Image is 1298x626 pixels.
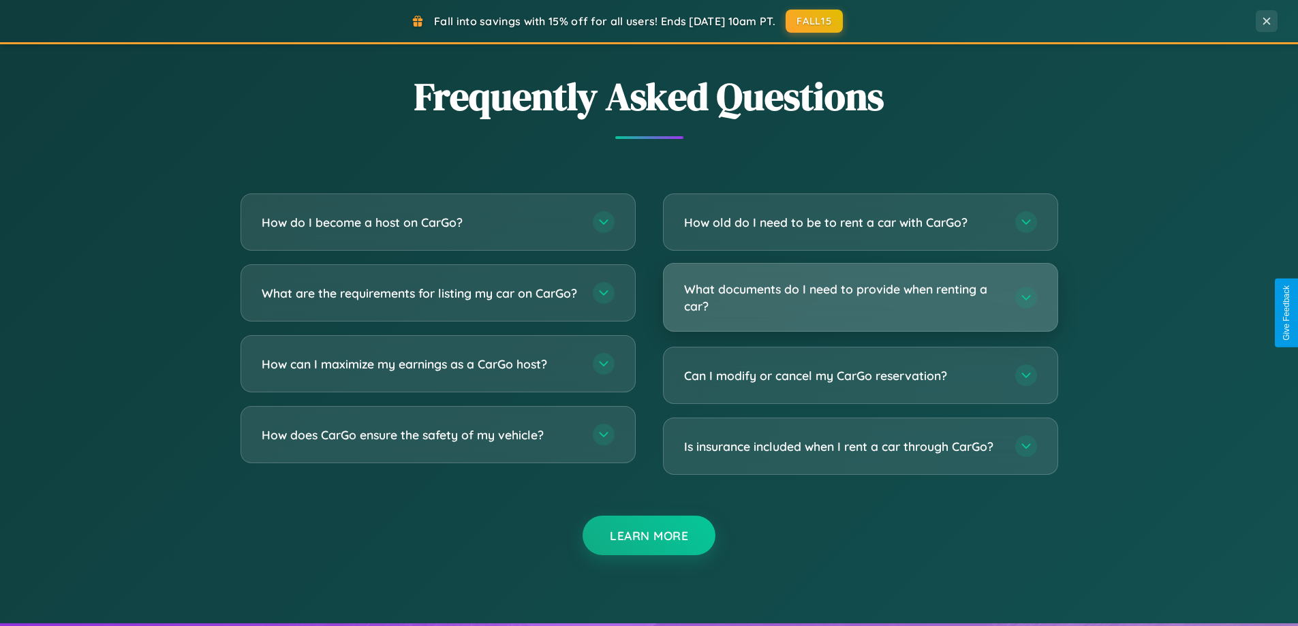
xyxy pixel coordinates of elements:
h3: How old do I need to be to rent a car with CarGo? [684,214,1002,231]
button: FALL15 [786,10,843,33]
h3: How can I maximize my earnings as a CarGo host? [262,356,579,373]
h2: Frequently Asked Questions [241,70,1058,123]
div: Give Feedback [1282,285,1291,341]
h3: What are the requirements for listing my car on CarGo? [262,285,579,302]
h3: What documents do I need to provide when renting a car? [684,281,1002,314]
button: Learn More [583,516,715,555]
h3: Is insurance included when I rent a car through CarGo? [684,438,1002,455]
span: Fall into savings with 15% off for all users! Ends [DATE] 10am PT. [434,14,775,28]
h3: Can I modify or cancel my CarGo reservation? [684,367,1002,384]
h3: How does CarGo ensure the safety of my vehicle? [262,426,579,443]
h3: How do I become a host on CarGo? [262,214,579,231]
